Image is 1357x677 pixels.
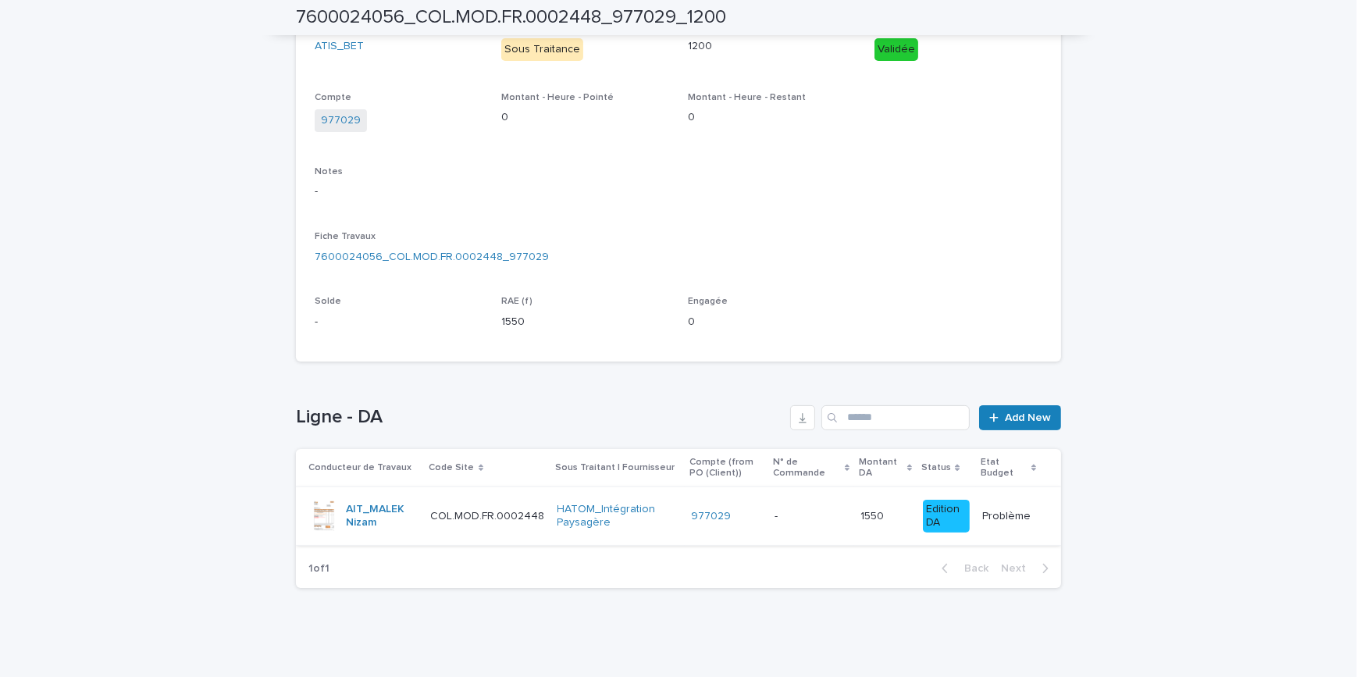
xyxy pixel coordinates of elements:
[688,314,856,330] p: 0
[691,510,731,523] a: 977029
[859,454,903,483] p: Montant DA
[874,38,918,61] div: Validée
[296,487,1061,546] tr: AIT_MALEK Nizam COL.MOD.FR.0002448COL.MOD.FR.0002448 HATOM_Intégration Paysagère 977029 -- 155015...
[501,109,669,126] p: 0
[860,507,887,523] p: 1550
[315,297,341,306] span: Solde
[321,112,361,129] a: 977029
[315,93,351,102] span: Compte
[315,38,364,55] a: ATIS_BET
[688,297,728,306] span: Engagée
[995,561,1061,575] button: Next
[689,454,764,483] p: Compte (from PO (Client))
[979,405,1061,430] a: Add New
[315,167,343,176] span: Notes
[296,6,726,29] h2: 7600024056_COL.MOD.FR.0002448_977029_1200
[955,563,988,574] span: Back
[315,249,549,265] a: 7600024056_COL.MOD.FR.0002448_977029
[501,314,669,330] p: 1550
[923,500,970,533] div: Edition DA
[315,232,376,241] span: Fiche Travaux
[1005,412,1051,423] span: Add New
[929,561,995,575] button: Back
[688,93,806,102] span: Montant - Heure - Restant
[557,503,679,529] a: HATOM_Intégration Paysagère
[688,109,856,126] p: 0
[308,459,411,476] p: Conducteur de Travaux
[775,507,781,523] p: -
[429,459,475,476] p: Code Site
[501,93,614,102] span: Montant - Heure - Pointé
[921,459,951,476] p: Status
[982,507,1034,523] p: Problème
[431,507,548,523] p: COL.MOD.FR.0002448
[346,503,418,529] a: AIT_MALEK Nizam
[556,459,675,476] p: Sous Traitant | Fournisseur
[981,454,1027,483] p: Etat Budget
[1001,563,1035,574] span: Next
[688,38,856,55] p: 1200
[315,314,483,330] p: -
[296,550,342,588] p: 1 of 1
[773,454,841,483] p: N° de Commande
[315,184,1042,200] p: -
[821,405,970,430] input: Search
[296,406,784,429] h1: Ligne - DA
[501,38,583,61] div: Sous Traitance
[501,297,532,306] span: RAE (f)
